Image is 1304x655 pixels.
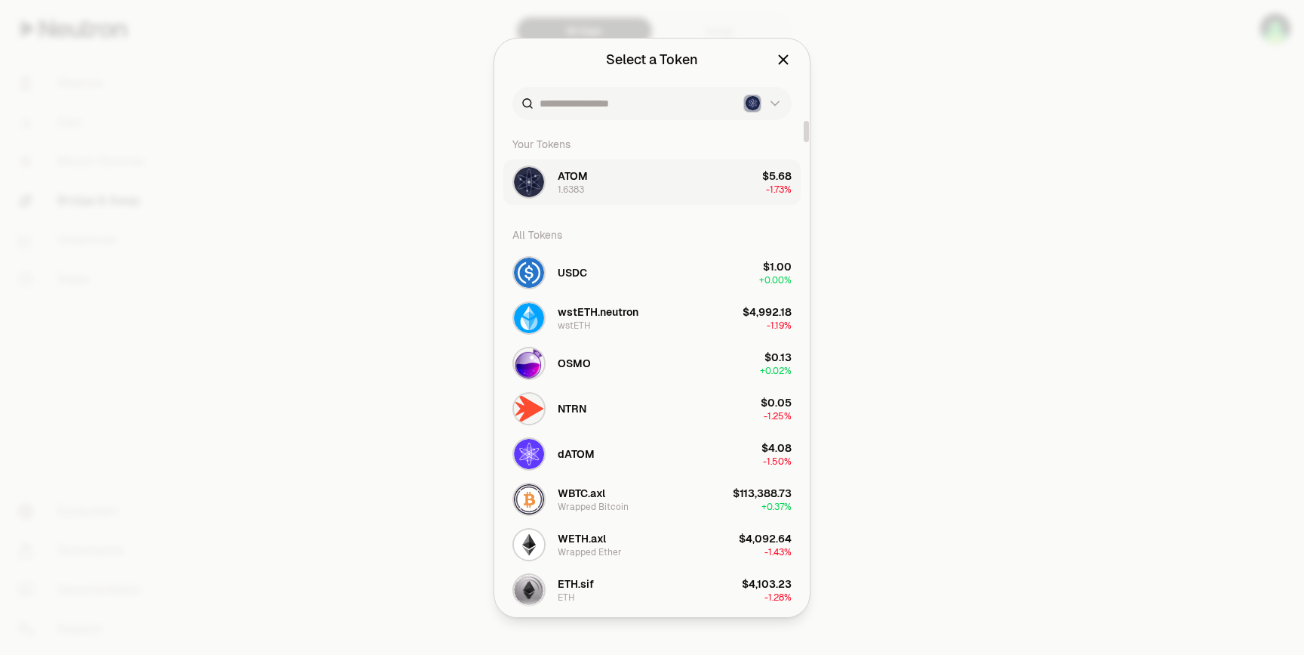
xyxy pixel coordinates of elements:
div: $4,103.23 [742,576,792,592]
div: ETH [558,592,575,604]
span: dATOM [558,446,595,462]
button: ATOM LogoATOM1.6383$5.68-1.73% [503,159,801,205]
div: $5.68 [762,168,792,184]
div: Wrapped Ether [558,546,622,558]
span: + 0.37% [761,501,792,513]
span: -1.19% [767,320,792,332]
span: wstETH.neutron [558,304,638,320]
div: $4,992.18 [743,304,792,320]
img: NTRN Logo [514,394,544,424]
div: $4,092.64 [739,531,792,546]
div: $1.00 [763,259,792,274]
span: -1.25% [764,410,792,422]
div: $0.13 [764,350,792,365]
button: ETH.sif LogoETH.sifETH$4,103.23-1.28% [503,567,801,613]
img: ETH.sif Logo [514,575,544,605]
button: Cosmos Hub LogoCosmos Hub Logo [743,94,783,113]
button: wstETH.neutron LogowstETH.neutronwstETH$4,992.18-1.19% [503,295,801,341]
img: WETH.axl Logo [514,530,544,560]
img: WBTC.axl Logo [514,484,544,514]
span: ATOM [558,168,588,184]
div: 1.6383 [558,184,584,196]
div: Your Tokens [503,129,801,159]
span: -1.43% [764,546,792,558]
button: Close [775,49,792,70]
button: NTRN LogoNTRN$0.05-1.25% [503,386,801,431]
div: $4.08 [761,440,792,456]
img: ATOM Logo [514,167,544,197]
button: WETH.axl LogoWETH.axlWrapped Ether$4,092.64-1.43% [503,522,801,567]
img: Cosmos Hub Logo [746,96,760,110]
span: + 0.00% [759,274,792,286]
div: wstETH [558,320,591,332]
div: $113,388.73 [733,486,792,501]
button: dATOM LogodATOM$4.08-1.50% [503,431,801,477]
button: WBTC.axl LogoWBTC.axlWrapped Bitcoin$113,388.73+0.37% [503,477,801,522]
div: $0.05 [761,395,792,410]
div: Wrapped Bitcoin [558,501,629,513]
button: OSMO LogoOSMO$0.13+0.02% [503,341,801,386]
span: ETH.sif [558,576,594,592]
span: + 0.02% [760,365,792,377]
span: WBTC.axl [558,486,605,501]
span: USDC [558,265,587,280]
img: wstETH.neutron Logo [514,303,544,333]
span: -1.50% [763,456,792,468]
div: All Tokens [503,220,801,250]
div: Select a Token [606,49,698,70]
span: -1.73% [766,184,792,196]
span: OSMO [558,356,591,371]
button: USDC LogoUSDC$1.00+0.00% [503,250,801,295]
img: OSMO Logo [514,348,544,378]
span: WETH.axl [558,531,606,546]
span: -1.28% [764,592,792,604]
img: USDC Logo [514,258,544,288]
span: NTRN [558,401,586,416]
img: dATOM Logo [514,439,544,469]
